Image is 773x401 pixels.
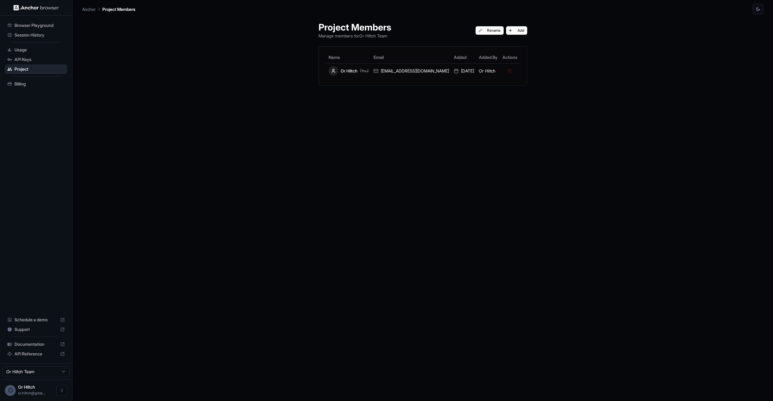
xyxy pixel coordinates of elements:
[5,21,67,30] div: Browser Playground
[14,317,58,323] span: Schedule a demo
[319,22,391,33] h1: Project Members
[371,51,451,63] th: Email
[102,6,135,12] p: Project Members
[18,391,45,395] span: or.hiltch@gmail.com
[500,51,520,63] th: Actions
[476,51,500,63] th: Added By
[14,351,58,357] span: API Reference
[14,341,58,347] span: Documentation
[14,5,59,11] img: Anchor Logo
[360,69,369,73] span: (You)
[14,66,65,72] span: Project
[329,66,369,76] div: Or Hiltch
[5,55,67,64] div: API Keys
[18,384,35,390] span: Or Hiltch
[374,68,449,74] div: [EMAIL_ADDRESS][DOMAIN_NAME]
[5,339,67,349] div: Documentation
[14,32,65,38] span: Session History
[5,64,67,74] div: Project
[319,33,391,39] p: Manage members for Or Hiltch Team
[14,47,65,53] span: Usage
[476,63,500,78] td: Or Hiltch
[14,56,65,63] span: API Keys
[82,6,96,12] p: Anchor
[506,26,527,35] button: Add
[476,26,504,35] button: Rename
[5,79,67,89] div: Billing
[5,385,16,396] div: O
[14,326,58,332] span: Support
[326,51,371,63] th: Name
[14,81,65,87] span: Billing
[5,315,67,325] div: Schedule a demo
[56,385,67,396] button: Open menu
[451,51,476,63] th: Added
[454,68,474,74] div: [DATE]
[14,22,65,28] span: Browser Playground
[5,325,67,334] div: Support
[5,45,67,55] div: Usage
[82,6,135,12] nav: breadcrumb
[5,349,67,359] div: API Reference
[5,30,67,40] div: Session History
